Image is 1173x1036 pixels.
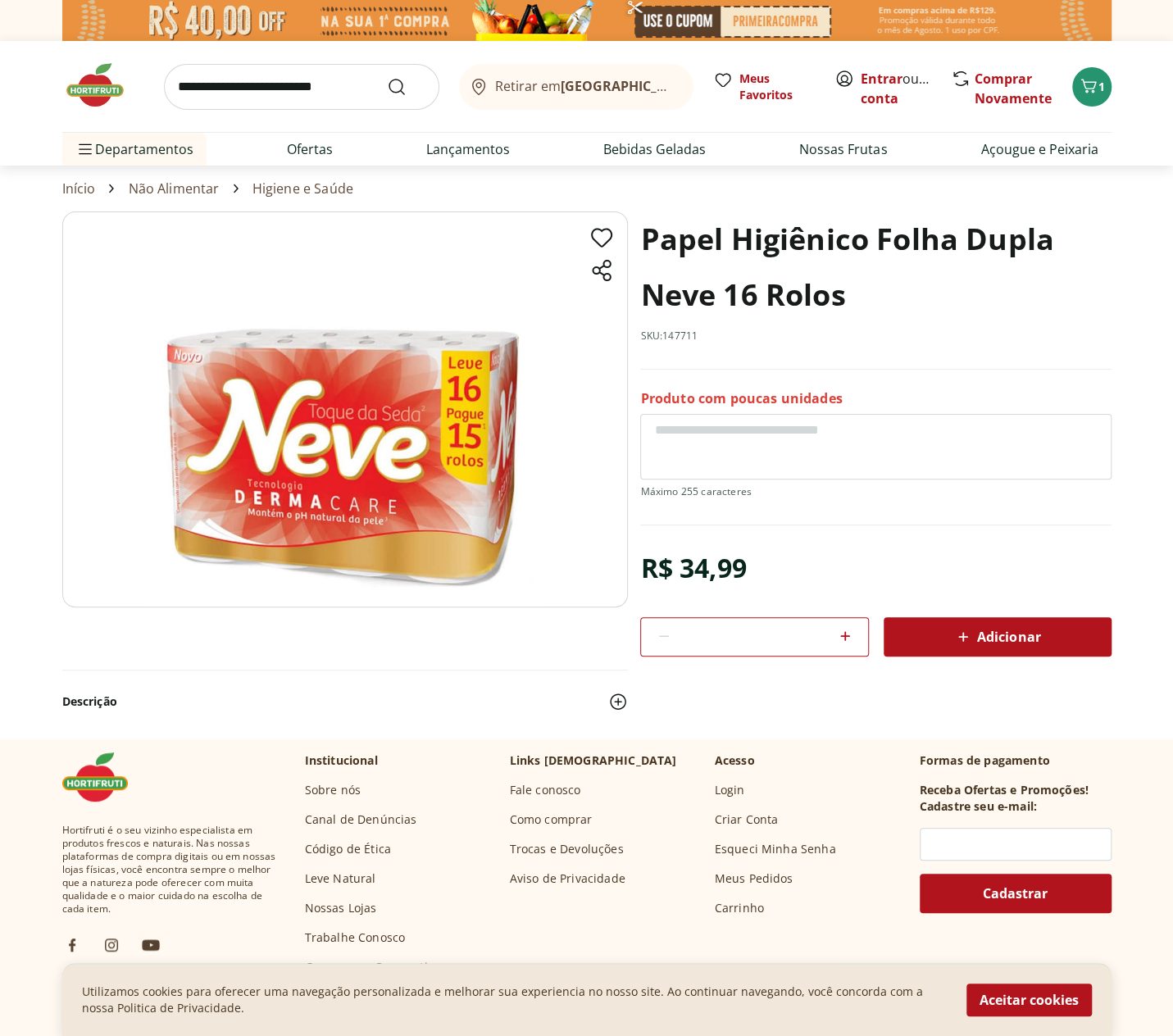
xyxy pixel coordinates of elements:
[305,870,376,887] a: Leve Natural
[920,798,1037,815] h3: Cadastre seu e-mail:
[640,211,1111,323] h1: Papel Higiênico Folha Dupla Neve 16 Rolos
[510,841,624,857] a: Trocas e Devoluções
[305,929,406,946] a: Trabalhe Conosco
[510,752,677,769] p: Links [DEMOGRAPHIC_DATA]
[305,900,377,916] a: Nossas Lojas
[128,181,219,196] a: Não Alimentar
[715,841,836,857] a: Esqueci Minha Senha
[861,69,934,108] span: ou
[884,617,1112,657] button: Adicionar
[62,752,144,802] img: Hortifruti
[640,545,746,591] div: R$ 34,99
[861,70,902,88] a: Entrar
[953,627,1040,647] span: Adicionar
[920,782,1089,798] h3: Receba Ofertas e Promoções!
[387,77,426,97] button: Submit Search
[62,211,628,607] img: Papel Higiênico Folha Dupla Neve 16 Rolos
[920,752,1112,769] p: Formas de pagamento
[75,129,193,169] span: Departamentos
[426,139,510,159] a: Lançamentos
[713,70,815,103] a: Meus Favoritos
[966,984,1092,1016] button: Aceitar cookies
[62,824,279,916] span: Hortifruti é o seu vizinho especialista em produtos frescos e naturais. Nas nossas plataformas de...
[62,181,96,196] a: Início
[62,684,628,720] button: Descrição
[459,64,693,110] button: Retirar em[GEOGRAPHIC_DATA]/[GEOGRAPHIC_DATA]
[75,129,95,169] button: Menu
[603,139,706,159] a: Bebidas Geladas
[82,984,947,1016] p: Utilizamos cookies para oferecer uma navegação personalizada e melhorar sua experiencia no nosso ...
[920,874,1112,913] button: Cadastrar
[715,900,764,916] a: Carrinho
[715,870,793,887] a: Meus Pedidos
[252,181,353,196] a: Higiene e Saúde
[640,329,698,343] p: SKU: 147711
[861,70,951,107] a: Criar conta
[305,841,391,857] a: Código de Ética
[495,79,676,93] span: Retirar em
[1072,67,1112,107] button: Carrinho
[715,782,745,798] a: Login
[62,61,144,110] img: Hortifruti
[287,139,333,159] a: Ofertas
[164,64,439,110] input: search
[980,139,1098,159] a: Açougue e Peixaria
[510,811,593,828] a: Como comprar
[62,935,82,955] img: fb
[305,782,361,798] a: Sobre nós
[715,811,779,828] a: Criar Conta
[305,752,378,769] p: Institucional
[799,139,887,159] a: Nossas Frutas
[102,935,121,955] img: ig
[715,752,755,769] p: Acesso
[983,887,1048,900] span: Cadastrar
[1098,79,1105,94] span: 1
[510,870,625,887] a: Aviso de Privacidade
[305,959,441,975] a: Governança Corporativa
[141,935,161,955] img: ytb
[561,77,837,95] b: [GEOGRAPHIC_DATA]/[GEOGRAPHIC_DATA]
[640,389,842,407] p: Produto com poucas unidades
[975,70,1052,107] a: Comprar Novamente
[739,70,815,103] span: Meus Favoritos
[305,811,417,828] a: Canal de Denúncias
[510,782,581,798] a: Fale conosco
